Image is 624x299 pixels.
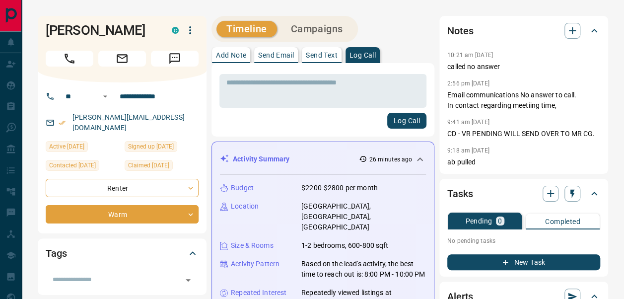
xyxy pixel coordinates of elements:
p: CD - VR PENDING WILL SEND OVER TO MR CG. [447,129,600,139]
div: Mon May 26 2025 [125,141,199,155]
p: [GEOGRAPHIC_DATA], [GEOGRAPHIC_DATA], [GEOGRAPHIC_DATA] [301,201,426,232]
p: Completed [545,218,580,225]
div: Tags [46,241,199,265]
button: Timeline [216,21,277,37]
h2: Tasks [447,186,473,202]
button: Open [99,90,111,102]
div: condos.ca [172,27,179,34]
a: [PERSON_NAME][EMAIL_ADDRESS][DOMAIN_NAME] [72,113,185,132]
div: Activity Summary26 minutes ago [220,150,426,168]
span: Active [DATE] [49,142,84,151]
p: Activity Pattern [231,259,279,269]
div: Renter [46,179,199,197]
p: Budget [231,183,254,193]
p: ab pulled [447,157,600,167]
p: 0 [498,218,502,224]
span: Message [151,51,199,67]
p: 26 minutes ago [369,155,412,164]
span: Contacted [DATE] [49,160,96,170]
p: 1-2 bedrooms, 600-800 sqft [301,240,388,251]
p: Send Text [306,52,338,59]
p: called no answer [447,62,600,72]
div: Tue Sep 16 2025 [46,160,120,174]
p: 2:56 pm [DATE] [447,80,489,87]
h2: Notes [447,23,473,39]
span: Email [98,51,146,67]
div: Notes [447,19,600,43]
p: Log Call [349,52,376,59]
div: Warm [46,205,199,224]
p: Send Email [258,52,294,59]
p: Add Note [216,52,246,59]
p: Based on the lead's activity, the best time to reach out is: 8:00 PM - 10:00 PM [301,259,426,280]
p: Repeated Interest [231,288,286,298]
span: Call [46,51,93,67]
div: Tue Sep 16 2025 [125,160,199,174]
p: $2200-$2800 per month [301,183,378,193]
button: Open [181,273,195,287]
p: Size & Rooms [231,240,274,251]
div: Mon Oct 13 2025 [46,141,120,155]
div: Tasks [447,182,600,206]
span: Claimed [DATE] [128,160,169,170]
svg: Email Verified [59,119,66,126]
button: Log Call [387,113,426,129]
button: New Task [447,254,600,270]
p: 10:21 am [DATE] [447,52,493,59]
p: Email communications No answer to call. In contact regarding meetiing time, [447,90,600,111]
p: Pending [465,218,492,224]
span: Signed up [DATE] [128,142,174,151]
p: Location [231,201,259,212]
p: 9:41 am [DATE] [447,119,489,126]
h1: [PERSON_NAME] [46,22,157,38]
p: Activity Summary [233,154,289,164]
p: 9:18 am [DATE] [447,147,489,154]
h2: Tags [46,245,67,261]
button: Campaigns [281,21,353,37]
p: No pending tasks [447,233,600,248]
